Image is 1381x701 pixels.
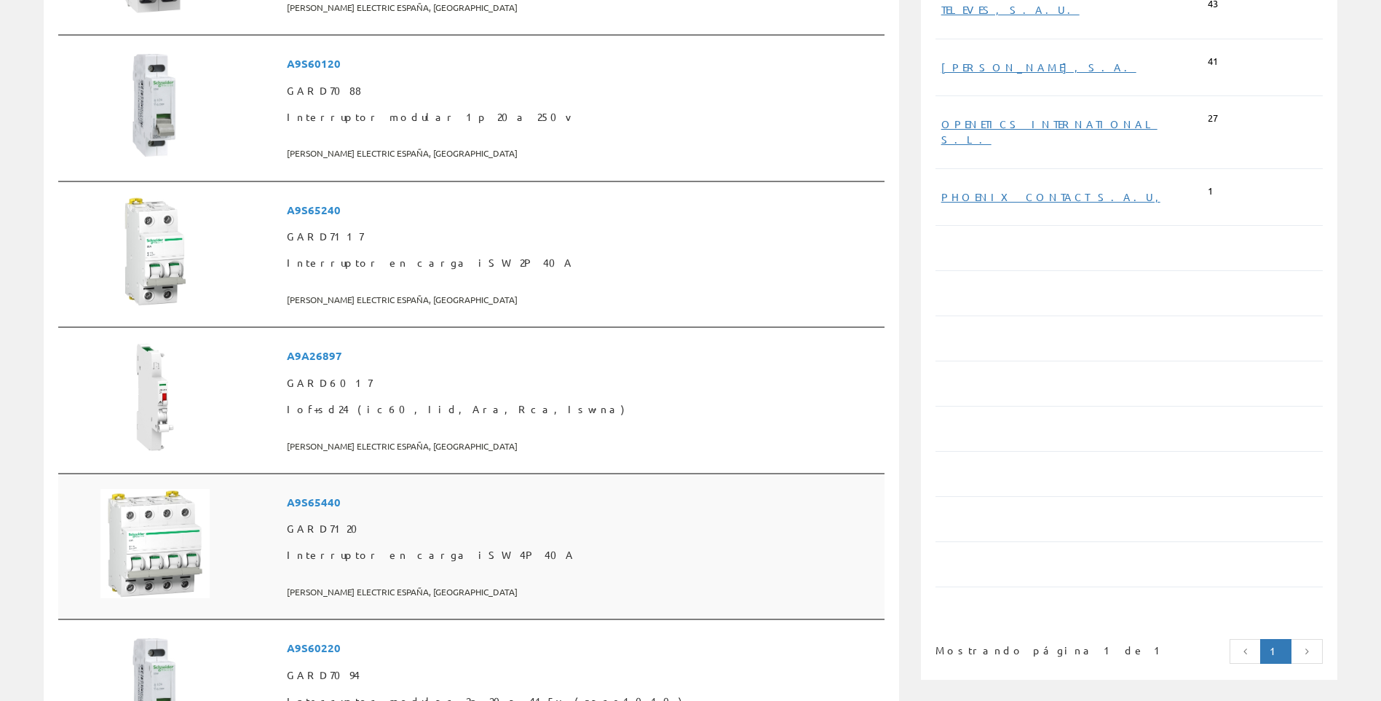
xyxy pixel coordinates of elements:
a: Página anterior [1230,639,1262,664]
span: A9S65440 [287,489,879,516]
a: [PERSON_NAME], S.A. [941,60,1136,74]
span: [PERSON_NAME] ELECTRIC ESPAÑA, [GEOGRAPHIC_DATA] [287,580,879,604]
span: Interruptor modular 1p 20a 250v [287,104,879,130]
a: Página siguiente [1291,639,1323,664]
a: PHOENIX CONTACT S.A.U, [941,190,1160,203]
span: GARD7117 [287,224,879,250]
span: Interruptor en carga iSW 2P 40A [287,250,879,276]
span: A9S60220 [287,635,879,662]
span: [PERSON_NAME] ELECTRIC ESPAÑA, [GEOGRAPHIC_DATA] [287,141,879,165]
span: GARD7094 [287,662,879,689]
img: Foto artículo Interruptor en carga iSW 4P 40A (150x150) [100,489,210,598]
span: 41 [1208,55,1218,68]
span: A9S65240 [287,197,879,224]
a: OPENETICS INTERNATIONAL S.L. [941,117,1158,146]
span: Iof+sd24 (ic60, Iid, Ara, Rca, Isw-na) [287,396,879,423]
span: 1 [1208,184,1213,198]
img: Foto artículo Iof+sd24 (ic60, Iid, Ara, Rca, Isw-na) (150x150) [100,342,210,452]
span: A9A26897 [287,342,879,369]
span: GARD6017 [287,370,879,396]
span: [PERSON_NAME] ELECTRIC ESPAÑA, [GEOGRAPHIC_DATA] [287,434,879,458]
a: Página actual [1260,639,1291,664]
a: TELEVES, S.A.U. [941,3,1080,16]
span: GARD7120 [287,516,879,542]
span: A9S60120 [287,50,879,77]
span: [PERSON_NAME] ELECTRIC ESPAÑA, [GEOGRAPHIC_DATA] [287,288,879,312]
span: 27 [1208,111,1218,125]
div: Mostrando página 1 de 1 [935,638,1084,658]
span: Interruptor en carga iSW 4P 40A [287,542,879,568]
img: Foto artículo Interruptor en carga iSW 2P 40A (150x150) [100,197,210,306]
span: GARD7088 [287,78,879,104]
img: Foto artículo Interruptor modular 1p 20a 250v (150x150) [100,50,210,160]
